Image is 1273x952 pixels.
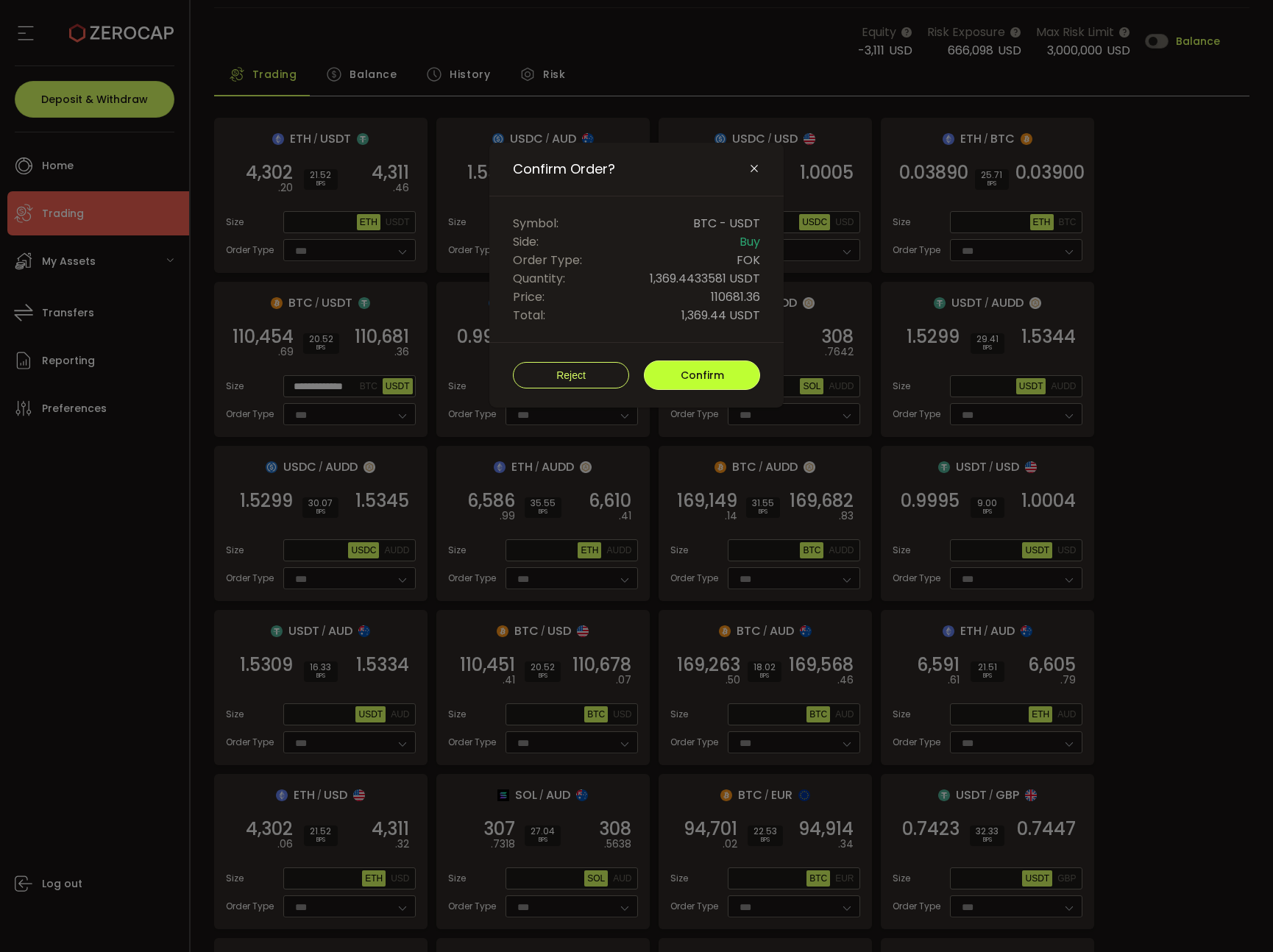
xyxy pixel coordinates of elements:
[644,360,760,390] button: Confirm
[513,269,565,288] span: Quantity:
[748,163,760,176] button: Close
[513,232,539,251] span: Side:
[681,368,724,383] span: Confirm
[513,251,582,269] span: Order Type:
[513,306,545,324] span: Total:
[513,362,629,388] button: Reject
[650,269,760,288] span: 1,369.4433581 USDT
[513,214,559,232] span: Symbol:
[681,306,760,324] span: 1,369.44 USDT
[693,214,760,232] span: BTC - USDT
[513,288,545,306] span: Price:
[711,288,760,306] span: 110681.36
[1098,793,1273,952] iframe: Chat Widget
[556,369,586,381] span: Reject
[737,251,760,269] span: FOK
[489,143,784,408] div: Confirm Order?
[513,160,615,178] span: Confirm Order?
[740,232,760,251] span: Buy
